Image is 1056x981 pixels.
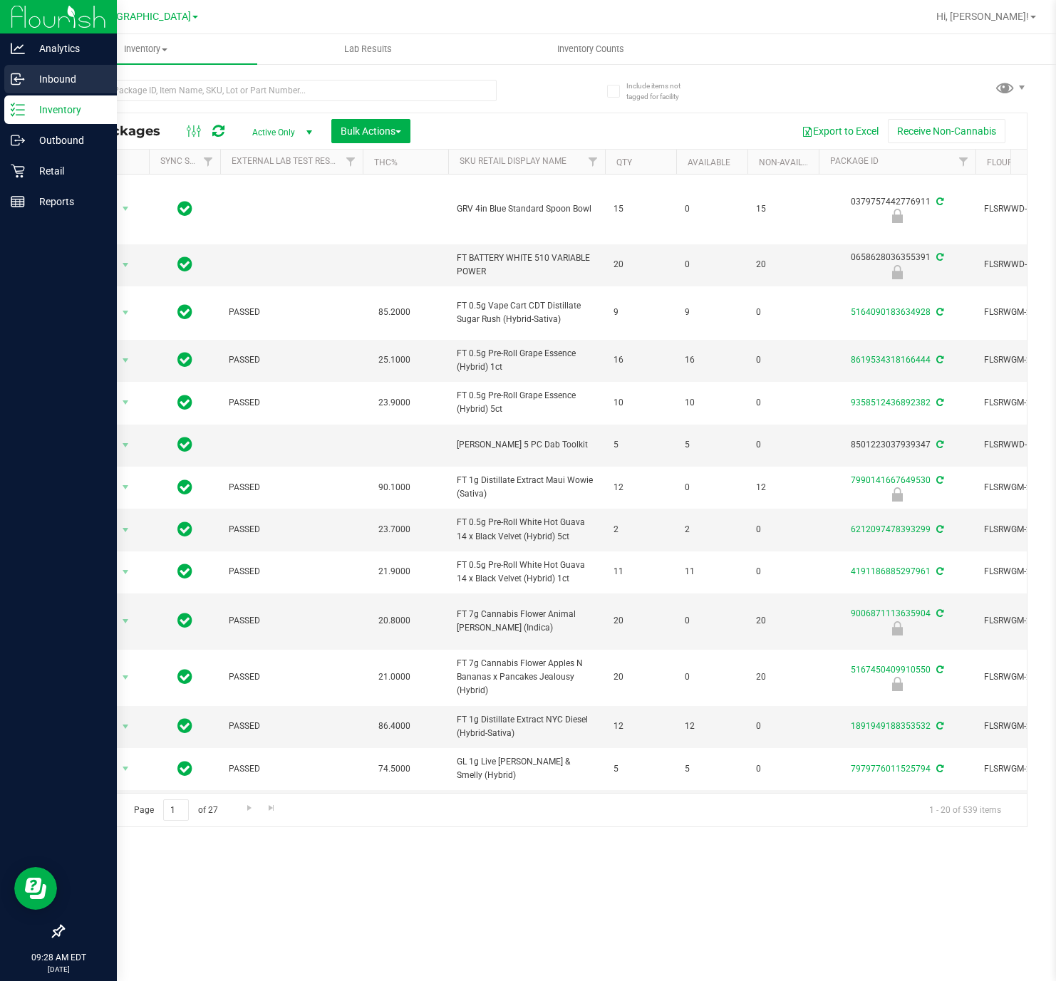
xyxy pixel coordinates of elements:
span: 0 [756,306,810,319]
span: In Sync [177,477,192,497]
span: PASSED [229,481,354,494]
iframe: Resource center [14,867,57,910]
span: PASSED [229,720,354,733]
span: 0 [756,762,810,776]
span: Hi, [PERSON_NAME]! [936,11,1029,22]
span: 21.9000 [371,561,418,582]
span: Sync from Compliance System [934,398,943,408]
span: In Sync [177,435,192,455]
span: 0 [756,353,810,367]
span: In Sync [177,667,192,687]
a: 8619534318166444 [851,355,931,365]
inline-svg: Reports [11,194,25,209]
span: 86.4000 [371,716,418,737]
a: Inventory [34,34,257,64]
span: 9 [614,306,668,319]
span: FT 7g Cannabis Flower Apples N Bananas x Pancakes Jealousy (Hybrid) [457,657,596,698]
span: All Packages [74,123,175,139]
p: Inbound [25,71,110,88]
a: 5164090183634928 [851,307,931,317]
p: [DATE] [6,964,110,975]
span: 11 [614,565,668,578]
span: 5 [614,762,668,776]
span: 0 [756,396,810,410]
span: select [117,435,135,455]
a: 7990141667649530 [851,475,931,485]
span: GL 1g Live [PERSON_NAME] & Smelly (Hybrid) [457,755,596,782]
span: select [117,759,135,779]
a: Filter [952,150,975,174]
span: FT 1g Distillate Extract NYC Diesel (Hybrid-Sativa) [457,713,596,740]
span: PASSED [229,353,354,367]
span: Page of 27 [122,799,229,821]
span: PASSED [229,762,354,776]
a: Sync Status [160,156,215,166]
span: FT 0.5g Pre-Roll White Hot Guava 14 x Black Velvet (Hybrid) 5ct [457,516,596,543]
span: 20.8000 [371,611,418,631]
p: Inventory [25,101,110,118]
a: Filter [581,150,605,174]
span: 12 [614,481,668,494]
div: Launch Hold [817,209,978,223]
p: Analytics [25,40,110,57]
span: Sync from Compliance System [934,764,943,774]
span: PASSED [229,614,354,628]
span: FT 0.5g Vape Cart CDT Distillate Sugar Rush (Hybrid-Sativa) [457,299,596,326]
a: 7979776011525794 [851,764,931,774]
div: 0379757442776911 [817,195,978,223]
span: FT 0.5g Pre-Roll Grape Essence (Hybrid) 1ct [457,347,596,374]
span: 0 [685,202,739,216]
span: 0 [685,258,739,271]
span: Include items not tagged for facility [626,81,698,102]
span: FT BATTERY WHITE 510 VARIABLE POWER [457,251,596,279]
span: GRV 4in Blue Standard Spoon Bowl [457,202,596,216]
a: External Lab Test Result [232,156,343,166]
span: Sync from Compliance System [934,355,943,365]
span: In Sync [177,350,192,370]
span: In Sync [177,393,192,412]
span: 1 - 20 of 539 items [918,799,1013,821]
span: In Sync [177,561,192,581]
span: select [117,393,135,412]
span: 11 [685,565,739,578]
span: select [117,562,135,582]
span: 21.0000 [371,667,418,687]
button: Bulk Actions [331,119,410,143]
a: Filter [197,150,220,174]
inline-svg: Inbound [11,72,25,86]
span: In Sync [177,302,192,322]
span: 20 [614,670,668,684]
span: 12 [614,720,668,733]
span: 0 [756,523,810,536]
span: PASSED [229,523,354,536]
span: 0 [685,614,739,628]
a: Go to the last page [262,799,282,819]
span: 0 [756,565,810,578]
inline-svg: Inventory [11,103,25,117]
span: 20 [756,614,810,628]
span: [PERSON_NAME] 5 PC Dab Toolkit [457,438,596,452]
span: select [117,255,135,275]
inline-svg: Analytics [11,41,25,56]
span: Bulk Actions [341,125,401,137]
span: Sync from Compliance System [934,721,943,731]
span: Sync from Compliance System [934,475,943,485]
span: Sync from Compliance System [934,307,943,317]
span: 0 [756,438,810,452]
inline-svg: Outbound [11,133,25,147]
span: 74.5000 [371,759,418,779]
a: 9006871113635904 [851,608,931,618]
span: 23.9000 [371,393,418,413]
span: 2 [685,523,739,536]
span: 90.1000 [371,477,418,498]
span: 20 [756,258,810,271]
div: Launch Hold [817,487,978,502]
span: 0 [756,720,810,733]
span: 15 [756,202,810,216]
a: Package ID [830,156,879,166]
a: Available [688,157,730,167]
a: Qty [616,157,632,167]
span: 20 [756,670,810,684]
span: 16 [614,353,668,367]
span: 0 [685,670,739,684]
